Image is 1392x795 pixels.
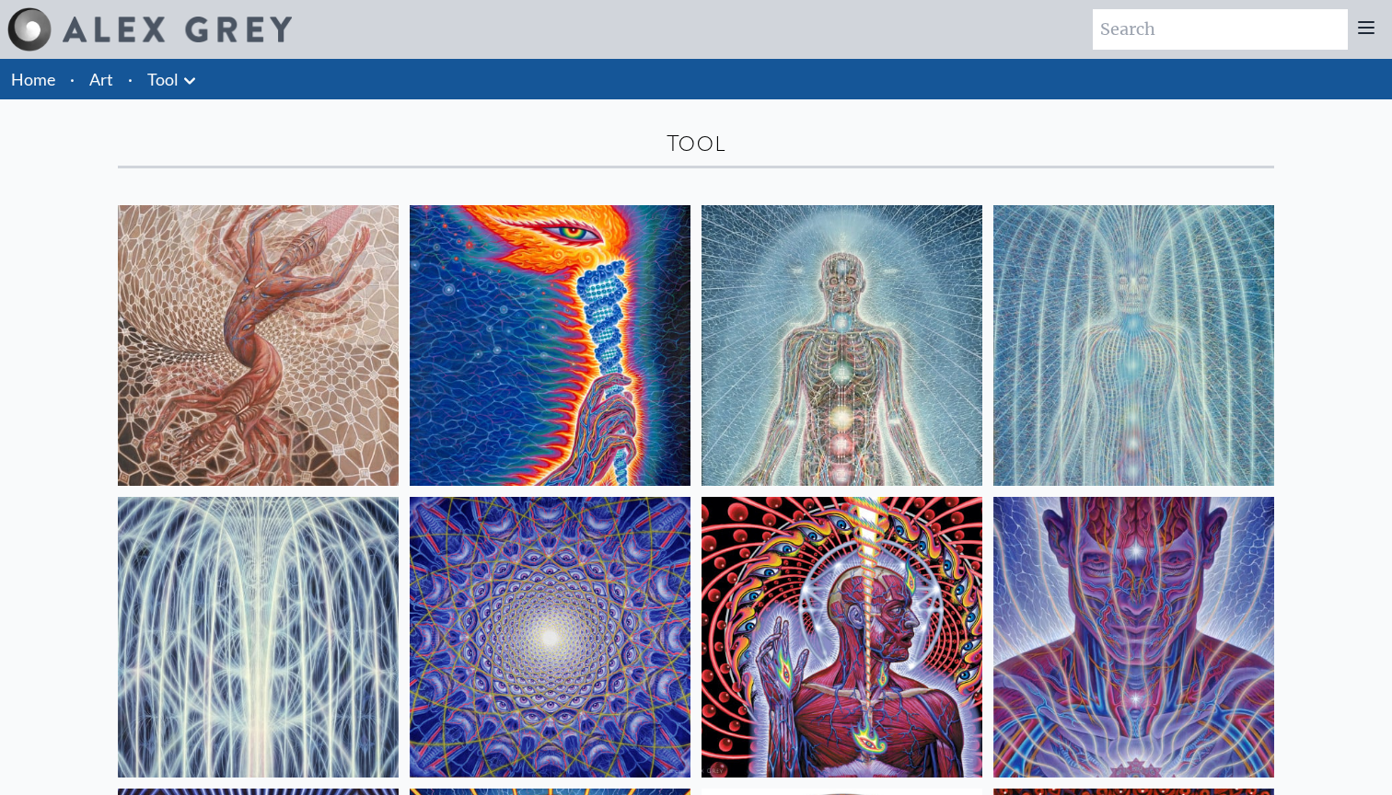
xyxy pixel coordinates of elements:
[993,497,1274,778] img: Mystic Eye, 2018, Alex Grey
[89,66,113,92] a: Art
[147,66,179,92] a: Tool
[63,59,82,99] li: ·
[1093,9,1348,50] input: Search
[118,129,1274,158] div: Tool
[121,59,140,99] li: ·
[11,69,55,89] a: Home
